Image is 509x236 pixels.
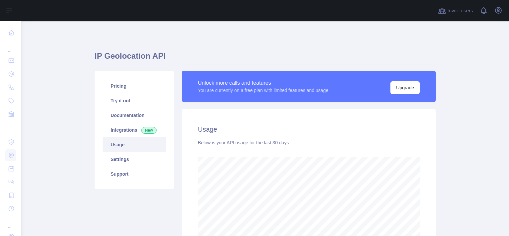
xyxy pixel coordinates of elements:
a: Pricing [103,79,166,93]
a: Usage [103,137,166,152]
div: ... [5,121,16,135]
a: Support [103,167,166,181]
div: ... [5,216,16,229]
a: Try it out [103,93,166,108]
a: Settings [103,152,166,167]
button: Upgrade [390,81,420,94]
h1: IP Geolocation API [95,51,436,67]
span: Invite users [447,7,473,15]
div: You are currently on a free plan with limited features and usage [198,87,328,94]
h2: Usage [198,125,420,134]
a: Integrations New [103,123,166,137]
div: Below is your API usage for the last 30 days [198,139,420,146]
button: Invite users [437,5,474,16]
div: ... [5,40,16,53]
div: Unlock more calls and features [198,79,328,87]
span: New [141,127,157,134]
a: Documentation [103,108,166,123]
